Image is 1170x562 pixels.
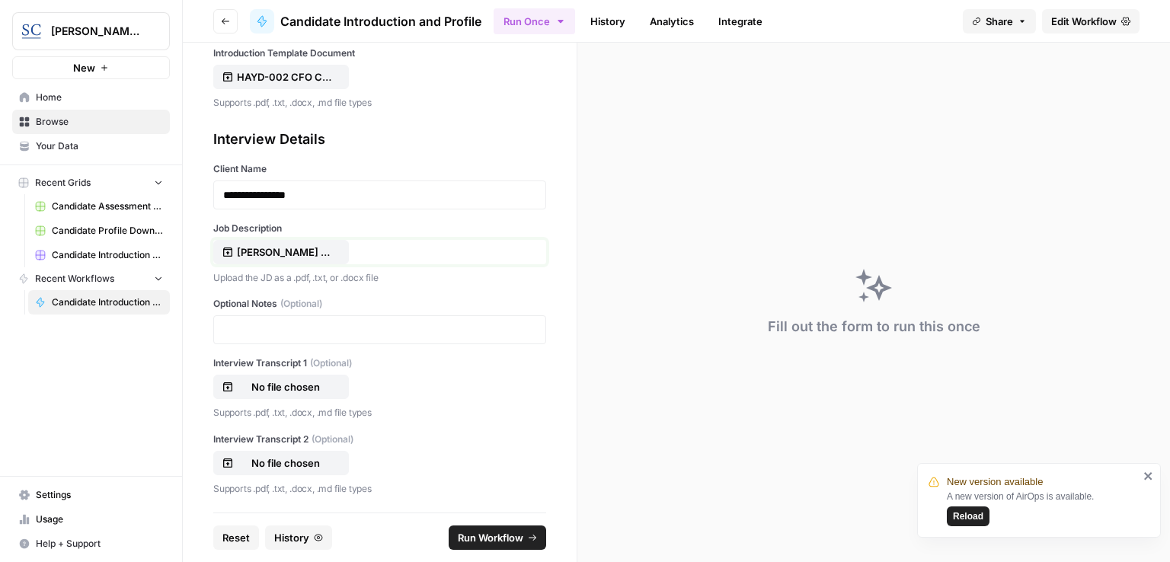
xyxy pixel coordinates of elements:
label: Introduction Template Document [213,46,546,60]
span: Candidate Introduction Download Sheet [52,248,163,262]
span: (Optional) [310,356,352,370]
button: Run Workflow [449,525,546,550]
p: No file chosen [237,379,334,394]
a: Candidate Introduction and Profile [250,9,481,34]
div: Interview Details [213,129,546,150]
p: Supports .pdf, .txt, .docx, .md file types [213,481,546,497]
p: [PERSON_NAME] CFO Recruitment Profile.pdf [237,244,334,260]
label: Client Name [213,162,546,176]
label: Job Description [213,222,546,235]
span: Recent Grids [35,176,91,190]
span: [PERSON_NAME] [GEOGRAPHIC_DATA] [51,24,143,39]
img: Stanton Chase Nashville Logo [18,18,45,45]
a: Home [12,85,170,110]
span: Run Workflow [458,530,523,545]
button: close [1143,470,1154,482]
span: Share [986,14,1013,29]
a: History [581,9,635,34]
button: Recent Workflows [12,267,170,290]
span: Usage [36,513,163,526]
label: Interview Transcript 1 [213,356,546,370]
a: Browse [12,110,170,134]
button: Run Once [494,8,575,34]
button: [PERSON_NAME] CFO Recruitment Profile.pdf [213,240,349,264]
span: Recent Workflows [35,272,114,286]
span: New [73,60,95,75]
a: Integrate [709,9,772,34]
span: Candidate Introduction and Profile [52,295,163,309]
p: Upload the JD as a .pdf, .txt, or .docx file [213,270,546,286]
a: Edit Workflow [1042,9,1140,34]
span: Home [36,91,163,104]
button: No file chosen [213,375,349,399]
a: Usage [12,507,170,532]
p: Supports .pdf, .txt, .docx, .md file types [213,405,546,420]
span: Settings [36,488,163,502]
label: Optional Notes [213,297,546,311]
button: Workspace: Stanton Chase Nashville [12,12,170,50]
p: No file chosen [237,455,334,471]
p: HAYD-002 CFO Candidate Introduction Template.docx [237,69,334,85]
span: Candidate Profile Download Sheet [52,224,163,238]
a: Candidate Introduction Download Sheet [28,243,170,267]
span: Reset [222,530,250,545]
button: New [12,56,170,79]
span: Help + Support [36,537,163,551]
a: Candidate Introduction and Profile [28,290,170,315]
a: Settings [12,483,170,507]
span: Reload [953,509,983,523]
span: Edit Workflow [1051,14,1117,29]
div: Fill out the form to run this once [768,316,980,337]
a: Candidate Assessment Download Sheet [28,194,170,219]
button: History [265,525,332,550]
button: Help + Support [12,532,170,556]
a: Candidate Profile Download Sheet [28,219,170,243]
button: HAYD-002 CFO Candidate Introduction Template.docx [213,65,349,89]
label: Interview Transcript 2 [213,433,546,446]
a: Analytics [641,9,703,34]
span: Candidate Introduction and Profile [280,12,481,30]
span: (Optional) [312,433,353,446]
span: New version available [947,474,1043,490]
button: Reload [947,506,989,526]
span: Your Data [36,139,163,153]
a: Your Data [12,134,170,158]
span: Browse [36,115,163,129]
button: Recent Grids [12,171,170,194]
button: Reset [213,525,259,550]
button: Share [963,9,1036,34]
span: History [274,530,309,545]
p: Supports .pdf, .txt, .docx, .md file types [213,95,546,110]
div: A new version of AirOps is available. [947,490,1139,526]
button: No file chosen [213,451,349,475]
span: (Optional) [280,297,322,311]
span: Candidate Assessment Download Sheet [52,200,163,213]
